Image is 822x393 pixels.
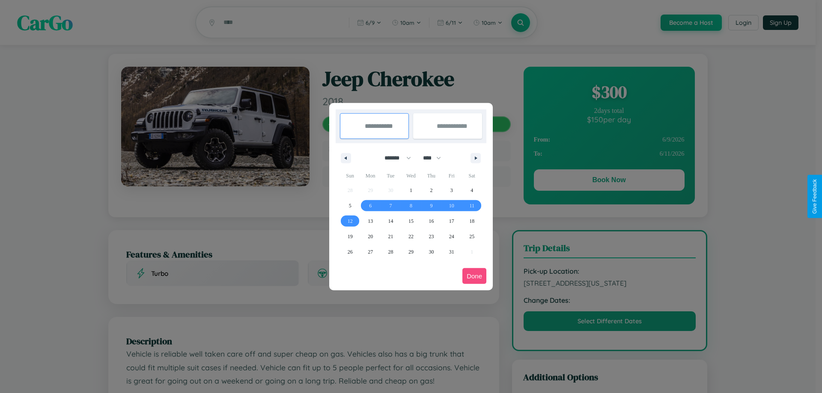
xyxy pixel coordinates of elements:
[430,183,432,198] span: 2
[388,244,393,260] span: 28
[449,198,454,213] span: 10
[462,198,482,213] button: 11
[441,169,462,183] span: Fri
[401,244,421,260] button: 29
[441,213,462,229] button: 17
[430,198,432,213] span: 9
[340,169,360,183] span: Sun
[401,198,421,213] button: 8
[469,198,474,213] span: 11
[340,229,360,244] button: 19
[390,198,392,213] span: 7
[421,183,441,198] button: 2
[408,229,414,244] span: 22
[381,198,401,213] button: 7
[410,198,412,213] span: 8
[401,169,421,183] span: Wed
[408,244,414,260] span: 29
[349,198,351,213] span: 5
[348,213,353,229] span: 12
[441,244,462,260] button: 31
[429,213,434,229] span: 16
[368,244,373,260] span: 27
[471,183,473,198] span: 4
[449,213,454,229] span: 17
[450,183,453,198] span: 3
[449,229,454,244] span: 24
[340,213,360,229] button: 12
[421,244,441,260] button: 30
[381,244,401,260] button: 28
[421,229,441,244] button: 23
[421,198,441,213] button: 9
[368,213,373,229] span: 13
[408,213,414,229] span: 15
[381,169,401,183] span: Tue
[401,229,421,244] button: 22
[469,213,474,229] span: 18
[421,213,441,229] button: 16
[462,229,482,244] button: 25
[369,198,372,213] span: 6
[360,244,380,260] button: 27
[429,244,434,260] span: 30
[360,229,380,244] button: 20
[441,183,462,198] button: 3
[348,229,353,244] span: 19
[381,213,401,229] button: 14
[401,213,421,229] button: 15
[360,169,380,183] span: Mon
[401,183,421,198] button: 1
[348,244,353,260] span: 26
[410,183,412,198] span: 1
[388,213,393,229] span: 14
[462,213,482,229] button: 18
[388,229,393,244] span: 21
[462,183,482,198] button: 4
[360,198,380,213] button: 6
[449,244,454,260] span: 31
[421,169,441,183] span: Thu
[469,229,474,244] span: 25
[462,169,482,183] span: Sat
[429,229,434,244] span: 23
[441,198,462,213] button: 10
[368,229,373,244] span: 20
[340,198,360,213] button: 5
[340,244,360,260] button: 26
[381,229,401,244] button: 21
[360,213,380,229] button: 13
[441,229,462,244] button: 24
[812,179,818,214] div: Give Feedback
[462,268,486,284] button: Done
